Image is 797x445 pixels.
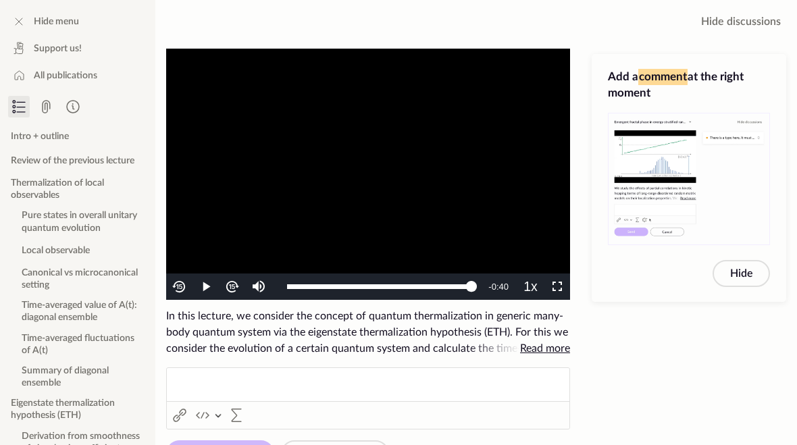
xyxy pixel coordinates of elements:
[520,343,570,354] span: Read more
[192,273,219,300] button: Play
[245,273,272,300] button: Mute
[34,69,97,82] span: All publications
[34,42,82,55] span: Support us!
[287,284,473,289] div: Progress Bar
[172,279,187,294] img: back
[224,279,240,294] img: forth
[166,49,570,300] div: Video Player
[638,69,688,85] span: comment
[492,282,509,292] span: 0:40
[544,273,570,300] button: Fullscreen
[517,273,544,300] button: Playback Rate
[608,69,770,101] h3: Add a at the right moment
[34,15,79,28] span: Hide menu
[713,260,770,287] button: Hide
[701,14,781,30] span: Hide discussions
[166,308,570,357] span: In this lecture, we consider the concept of quantum thermalization in generic many-body quantum s...
[488,282,491,292] span: -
